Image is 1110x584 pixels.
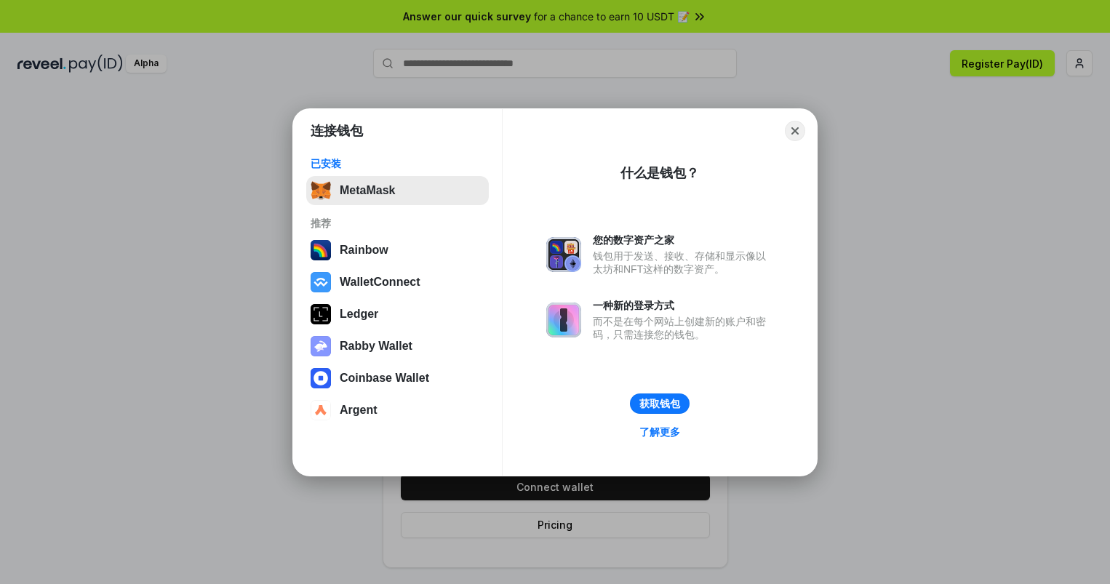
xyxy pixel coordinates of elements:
button: Ledger [306,300,489,329]
img: svg+xml,%3Csvg%20fill%3D%22none%22%20height%3D%2233%22%20viewBox%3D%220%200%2035%2033%22%20width%... [311,180,331,201]
button: MetaMask [306,176,489,205]
img: svg+xml,%3Csvg%20width%3D%2228%22%20height%3D%2228%22%20viewBox%3D%220%200%2028%2028%22%20fill%3D... [311,400,331,420]
img: svg+xml,%3Csvg%20width%3D%2228%22%20height%3D%2228%22%20viewBox%3D%220%200%2028%2028%22%20fill%3D... [311,368,331,388]
div: 推荐 [311,217,484,230]
div: 了解更多 [639,425,680,439]
div: 获取钱包 [639,397,680,410]
button: WalletConnect [306,268,489,297]
img: svg+xml,%3Csvg%20xmlns%3D%22http%3A%2F%2Fwww.w3.org%2F2000%2Fsvg%22%20fill%3D%22none%22%20viewBox... [546,303,581,337]
div: Argent [340,404,378,417]
div: 一种新的登录方式 [593,299,773,312]
img: svg+xml,%3Csvg%20xmlns%3D%22http%3A%2F%2Fwww.w3.org%2F2000%2Fsvg%22%20width%3D%2228%22%20height%3... [311,304,331,324]
button: Rabby Wallet [306,332,489,361]
button: 获取钱包 [630,393,690,414]
h1: 连接钱包 [311,122,363,140]
div: 而不是在每个网站上创建新的账户和密码，只需连接您的钱包。 [593,315,773,341]
div: 什么是钱包？ [620,164,699,182]
img: svg+xml,%3Csvg%20width%3D%22120%22%20height%3D%22120%22%20viewBox%3D%220%200%20120%20120%22%20fil... [311,240,331,260]
div: Ledger [340,308,378,321]
img: svg+xml,%3Csvg%20xmlns%3D%22http%3A%2F%2Fwww.w3.org%2F2000%2Fsvg%22%20fill%3D%22none%22%20viewBox... [546,237,581,272]
div: Rainbow [340,244,388,257]
div: 已安装 [311,157,484,170]
div: Coinbase Wallet [340,372,429,385]
button: Close [785,121,805,141]
button: Coinbase Wallet [306,364,489,393]
div: 您的数字资产之家 [593,233,773,247]
a: 了解更多 [631,423,689,441]
img: svg+xml,%3Csvg%20xmlns%3D%22http%3A%2F%2Fwww.w3.org%2F2000%2Fsvg%22%20fill%3D%22none%22%20viewBox... [311,336,331,356]
div: MetaMask [340,184,395,197]
button: Rainbow [306,236,489,265]
div: Rabby Wallet [340,340,412,353]
div: 钱包用于发送、接收、存储和显示像以太坊和NFT这样的数字资产。 [593,249,773,276]
button: Argent [306,396,489,425]
div: WalletConnect [340,276,420,289]
img: svg+xml,%3Csvg%20width%3D%2228%22%20height%3D%2228%22%20viewBox%3D%220%200%2028%2028%22%20fill%3D... [311,272,331,292]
